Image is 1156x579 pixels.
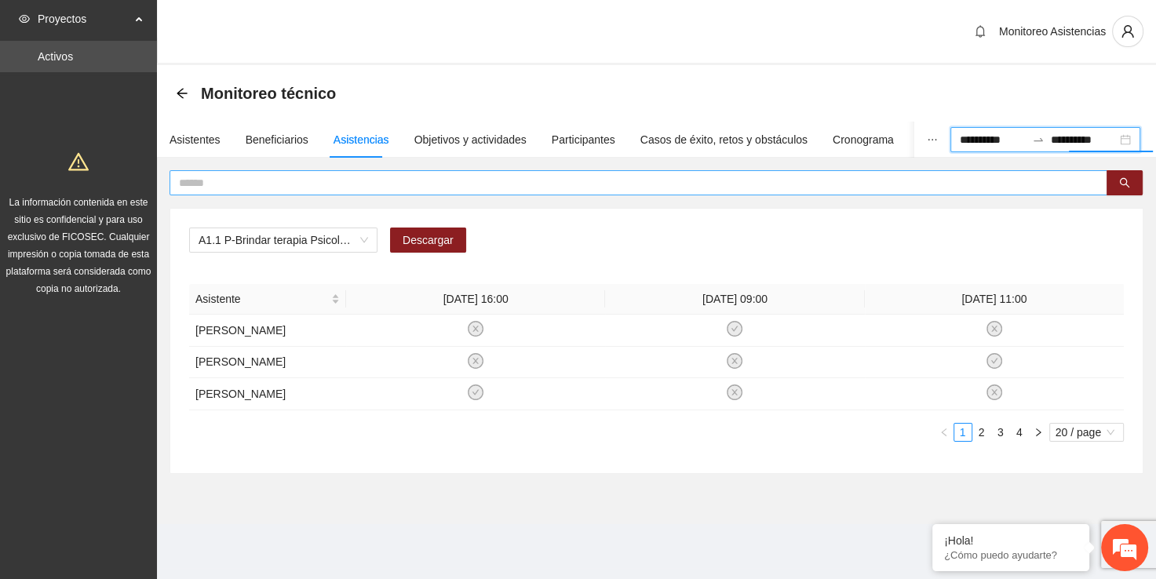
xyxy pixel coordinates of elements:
[1029,423,1048,442] button: right
[1112,16,1143,47] button: user
[390,228,466,253] button: Descargar
[640,131,808,148] div: Casos de éxito, retos y obstáculos
[176,87,188,100] div: Back
[8,400,299,455] textarea: Escriba su mensaje y pulse “Intro”
[968,25,992,38] span: bell
[246,131,308,148] div: Beneficiarios
[1032,133,1045,146] span: to
[189,378,346,410] td: [PERSON_NAME]
[403,231,454,249] span: Descargar
[334,131,389,148] div: Asistencias
[1011,424,1028,441] a: 4
[865,284,1124,315] th: [DATE] 11:00
[346,284,605,315] th: [DATE] 16:00
[468,353,483,369] span: close-circle
[954,424,972,441] a: 1
[914,122,950,158] button: ellipsis
[944,549,1078,561] p: ¿Cómo puedo ayudarte?
[939,428,949,437] span: left
[468,384,483,400] span: check-circle
[727,384,742,400] span: close-circle
[605,284,864,315] th: [DATE] 09:00
[91,195,217,354] span: Estamos en línea.
[1119,177,1130,190] span: search
[1056,424,1118,441] span: 20 / page
[973,424,990,441] a: 2
[1034,428,1043,437] span: right
[992,424,1009,441] a: 3
[986,384,1002,400] span: close-circle
[201,81,336,106] span: Monitoreo técnico
[257,8,295,46] div: Minimizar ventana de chat en vivo
[552,131,615,148] div: Participantes
[1049,423,1124,442] div: Page Size
[19,13,30,24] span: eye
[727,321,742,337] span: check-circle
[82,80,264,100] div: Chatee con nosotros ahora
[189,284,346,315] th: Asistente
[968,19,993,44] button: bell
[38,3,130,35] span: Proyectos
[935,423,954,442] li: Previous Page
[991,423,1010,442] li: 3
[199,228,368,252] span: A1.1 P-Brindar terapia Psicológica en Parral
[954,423,972,442] li: 1
[189,347,346,379] td: [PERSON_NAME]
[1113,24,1143,38] span: user
[1029,423,1048,442] li: Next Page
[727,353,742,369] span: close-circle
[986,353,1002,369] span: check-circle
[176,87,188,100] span: arrow-left
[833,131,894,148] div: Cronograma
[944,534,1078,547] div: ¡Hola!
[195,290,328,308] span: Asistente
[6,197,151,294] span: La información contenida en este sitio es confidencial y para uso exclusivo de FICOSEC. Cualquier...
[189,315,346,347] td: [PERSON_NAME]
[972,423,991,442] li: 2
[999,25,1106,38] span: Monitoreo Asistencias
[414,131,527,148] div: Objetivos y actividades
[170,131,221,148] div: Asistentes
[1107,170,1143,195] button: search
[1032,133,1045,146] span: swap-right
[38,50,73,63] a: Activos
[935,423,954,442] button: left
[468,321,483,337] span: close-circle
[986,321,1002,337] span: close-circle
[68,151,89,172] span: warning
[1010,423,1029,442] li: 4
[927,134,938,145] span: ellipsis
